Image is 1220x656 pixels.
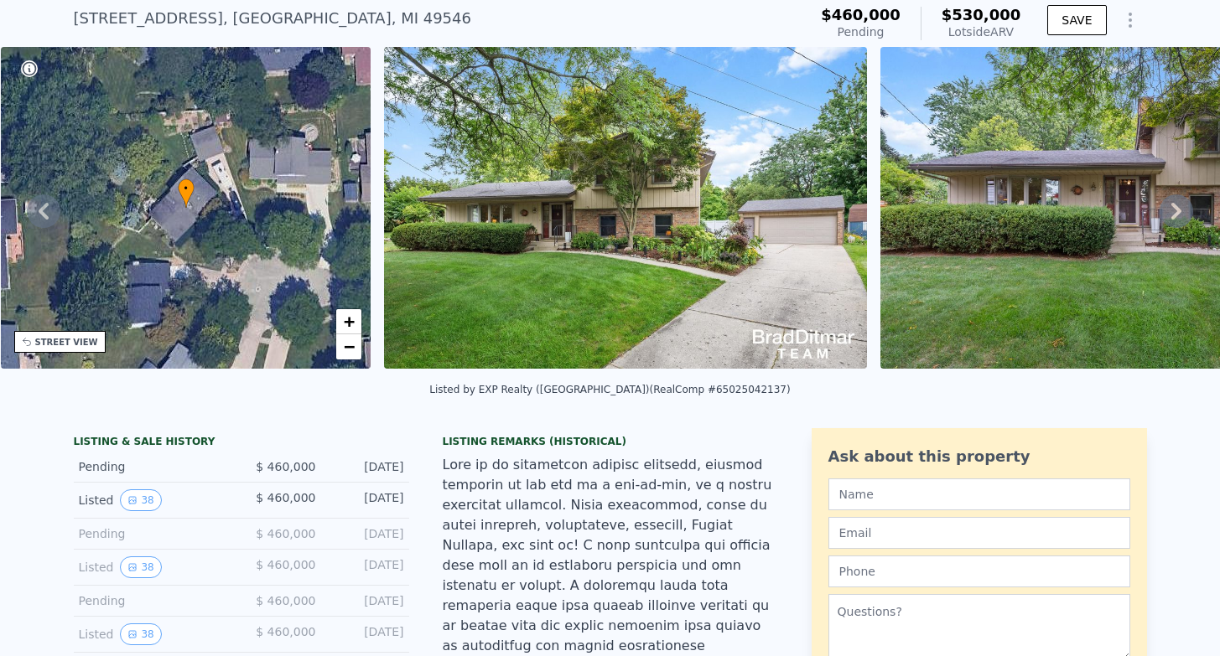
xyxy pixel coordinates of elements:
[336,309,361,334] a: Zoom in
[79,525,228,542] div: Pending
[942,6,1021,23] span: $530,000
[330,525,404,542] div: [DATE]
[1114,3,1147,37] button: Show Options
[35,336,98,349] div: STREET VIEW
[79,458,228,475] div: Pending
[330,489,404,511] div: [DATE]
[821,23,901,40] div: Pending
[74,7,471,30] div: [STREET_ADDRESS] , [GEOGRAPHIC_DATA] , MI 49546
[330,458,404,475] div: [DATE]
[1047,5,1106,35] button: SAVE
[828,445,1130,468] div: Ask about this property
[256,594,315,607] span: $ 460,000
[79,489,228,511] div: Listed
[79,592,228,609] div: Pending
[828,517,1130,549] input: Email
[828,555,1130,587] input: Phone
[330,623,404,645] div: [DATE]
[330,556,404,578] div: [DATE]
[120,623,161,645] button: View historical data
[429,384,790,395] div: Listed by EXP Realty ([GEOGRAPHIC_DATA]) (RealComp #65025042137)
[256,491,315,504] span: $ 460,000
[330,592,404,609] div: [DATE]
[74,435,409,452] div: LISTING & SALE HISTORY
[120,556,161,578] button: View historical data
[79,623,228,645] div: Listed
[256,625,315,638] span: $ 460,000
[178,181,195,196] span: •
[942,23,1021,40] div: Lotside ARV
[821,6,901,23] span: $460,000
[828,478,1130,510] input: Name
[336,334,361,359] a: Zoom out
[120,489,161,511] button: View historical data
[178,178,195,208] div: •
[344,311,355,332] span: +
[256,558,315,571] span: $ 460,000
[443,435,778,448] div: Listing Remarks (Historical)
[384,47,867,369] img: Sale: 167508032 Parcel: 53132133
[256,460,315,473] span: $ 460,000
[79,556,228,578] div: Listed
[256,527,315,540] span: $ 460,000
[344,336,355,357] span: −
